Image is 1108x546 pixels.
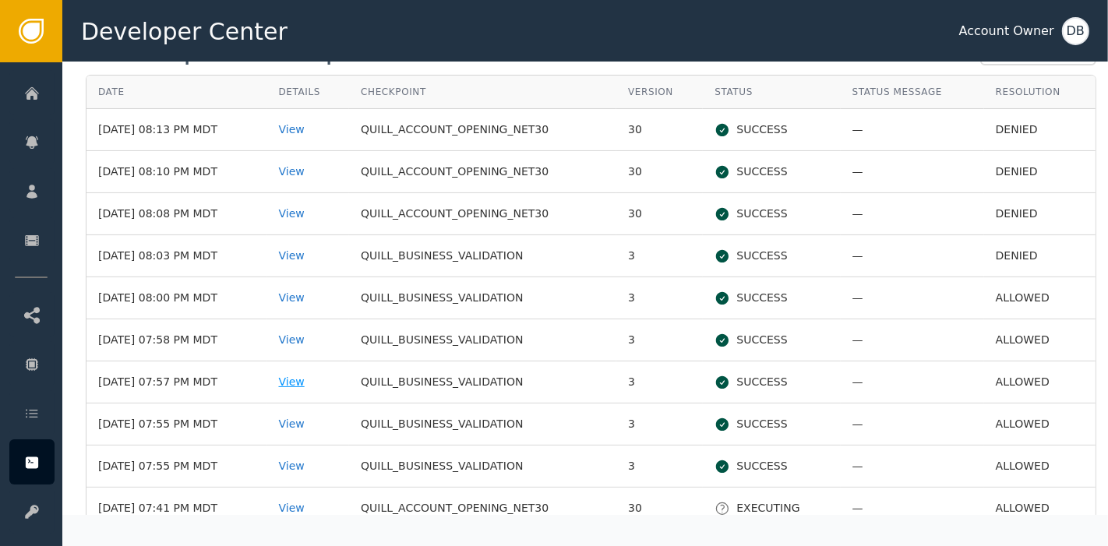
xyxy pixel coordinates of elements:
[86,277,267,319] td: [DATE] 08:00 PM MDT
[715,500,828,516] div: EXECUTING
[279,248,338,264] div: View
[279,416,338,432] div: View
[984,446,1096,488] td: ALLOWED
[841,235,984,277] td: —
[279,500,338,516] div: View
[616,361,703,403] td: 3
[616,488,703,530] td: 30
[715,206,828,222] div: SUCCESS
[349,277,616,319] td: QUILL_BUSINESS_VALIDATION
[279,85,338,99] div: Details
[279,290,338,306] div: View
[841,319,984,361] td: —
[361,85,605,99] div: Checkpoint
[841,277,984,319] td: —
[616,446,703,488] td: 3
[349,361,616,403] td: QUILL_BUSINESS_VALIDATION
[715,290,828,306] div: SUCCESS
[984,403,1096,446] td: ALLOWED
[616,193,703,235] td: 30
[349,109,616,151] td: QUILL_ACCOUNT_OPENING_NET30
[86,36,411,64] div: Developer Checkpoints
[98,85,256,99] div: Date
[715,164,828,180] div: SUCCESS
[279,206,338,222] div: View
[279,374,338,390] div: View
[841,446,984,488] td: —
[86,361,267,403] td: [DATE] 07:57 PM MDT
[81,14,288,49] span: Developer Center
[984,319,1096,361] td: ALLOWED
[349,319,616,361] td: QUILL_BUSINESS_VALIDATION
[715,248,828,264] div: SUCCESS
[616,277,703,319] td: 3
[984,488,1096,530] td: ALLOWED
[349,403,616,446] td: QUILL_BUSINESS_VALIDATION
[852,85,972,99] div: Status Message
[349,488,616,530] td: QUILL_ACCOUNT_OPENING_NET30
[841,151,984,193] td: —
[86,446,267,488] td: [DATE] 07:55 PM MDT
[86,151,267,193] td: [DATE] 08:10 PM MDT
[279,122,338,138] div: View
[984,193,1096,235] td: DENIED
[984,235,1096,277] td: DENIED
[279,332,338,348] div: View
[349,235,616,277] td: QUILL_BUSINESS_VALIDATION
[841,403,984,446] td: —
[959,22,1054,41] div: Account Owner
[349,193,616,235] td: QUILL_ACCOUNT_OPENING_NET30
[996,85,1084,99] div: Resolution
[86,109,267,151] td: [DATE] 08:13 PM MDT
[86,488,267,530] td: [DATE] 07:41 PM MDT
[715,332,828,348] div: SUCCESS
[86,235,267,277] td: [DATE] 08:03 PM MDT
[86,193,267,235] td: [DATE] 08:08 PM MDT
[616,151,703,193] td: 30
[715,85,828,99] div: Status
[616,403,703,446] td: 3
[841,361,984,403] td: —
[984,277,1096,319] td: ALLOWED
[841,193,984,235] td: —
[86,403,267,446] td: [DATE] 07:55 PM MDT
[984,151,1096,193] td: DENIED
[984,361,1096,403] td: ALLOWED
[86,319,267,361] td: [DATE] 07:58 PM MDT
[616,235,703,277] td: 3
[715,416,828,432] div: SUCCESS
[841,109,984,151] td: —
[616,319,703,361] td: 3
[715,122,828,138] div: SUCCESS
[841,488,984,530] td: —
[279,458,338,474] div: View
[715,374,828,390] div: SUCCESS
[984,109,1096,151] td: DENIED
[715,458,828,474] div: SUCCESS
[1062,17,1089,45] button: DB
[616,109,703,151] td: 30
[628,85,691,99] div: Version
[279,164,338,180] div: View
[349,151,616,193] td: QUILL_ACCOUNT_OPENING_NET30
[349,446,616,488] td: QUILL_BUSINESS_VALIDATION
